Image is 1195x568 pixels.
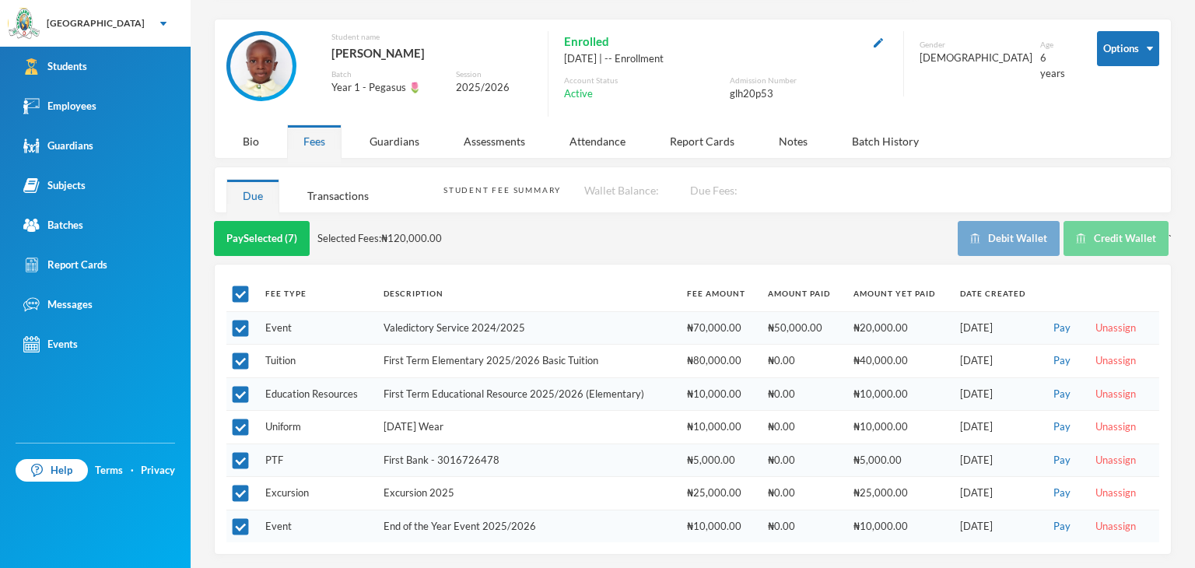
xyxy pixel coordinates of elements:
[760,276,846,311] th: Amount Paid
[1091,452,1141,469] button: Unassign
[331,80,444,96] div: Year 1 - Pegasus 🌷
[23,177,86,194] div: Subjects
[141,463,175,479] a: Privacy
[230,35,293,97] img: STUDENT
[376,377,679,411] td: First Term Educational Resource 2025/2026 (Elementary)
[16,459,88,482] a: Help
[679,477,760,510] td: ₦25,000.00
[331,68,444,80] div: Batch
[331,31,533,43] div: Student name
[679,345,760,378] td: ₦80,000.00
[1091,419,1141,436] button: Unassign
[654,124,751,158] div: Report Cards
[846,477,952,510] td: ₦25,000.00
[958,221,1060,256] button: Debit Wallet
[376,444,679,477] td: First Bank - 3016726478
[760,345,846,378] td: ₦0.00
[23,296,93,313] div: Messages
[1049,320,1075,337] button: Pay
[952,311,1041,345] td: [DATE]
[1049,352,1075,370] button: Pay
[456,68,533,80] div: Session
[846,276,952,311] th: Amount Yet Paid
[564,51,888,67] div: [DATE] | -- Enrollment
[258,444,377,477] td: PTF
[1091,352,1141,370] button: Unassign
[258,510,377,542] td: Event
[846,444,952,477] td: ₦5,000.00
[1097,31,1159,66] button: Options
[23,336,78,352] div: Events
[920,51,1032,66] div: [DEMOGRAPHIC_DATA]
[1091,320,1141,337] button: Unassign
[846,345,952,378] td: ₦40,000.00
[447,124,541,158] div: Assessments
[456,80,533,96] div: 2025/2026
[846,510,952,542] td: ₦10,000.00
[23,138,93,154] div: Guardians
[1091,485,1141,502] button: Unassign
[760,444,846,477] td: ₦0.00
[1040,51,1074,81] div: 6 years
[258,377,377,411] td: Education Resources
[760,510,846,542] td: ₦0.00
[869,33,888,51] button: Edit
[920,39,1032,51] div: Gender
[258,411,377,444] td: Uniform
[958,221,1172,256] div: `
[679,444,760,477] td: ₦5,000.00
[760,411,846,444] td: ₦0.00
[258,477,377,510] td: Excursion
[376,477,679,510] td: Excursion 2025
[730,86,888,102] div: glh20p53
[1049,485,1075,502] button: Pay
[679,311,760,345] td: ₦70,000.00
[730,75,888,86] div: Admission Number
[760,311,846,345] td: ₦50,000.00
[95,463,123,479] a: Terms
[226,179,279,212] div: Due
[679,377,760,411] td: ₦10,000.00
[1064,221,1169,256] button: Credit Wallet
[226,124,275,158] div: Bio
[23,98,96,114] div: Employees
[376,276,679,311] th: Description
[1049,386,1075,403] button: Pay
[376,311,679,345] td: Valedictory Service 2024/2025
[287,124,342,158] div: Fees
[564,75,722,86] div: Account Status
[952,510,1041,542] td: [DATE]
[1049,518,1075,535] button: Pay
[317,231,442,247] span: Selected Fees: ₦120,000.00
[258,276,377,311] th: Fee Type
[760,477,846,510] td: ₦0.00
[353,124,436,158] div: Guardians
[291,179,385,212] div: Transactions
[952,345,1041,378] td: [DATE]
[679,411,760,444] td: ₦10,000.00
[690,184,738,197] span: Due Fees:
[952,377,1041,411] td: [DATE]
[23,58,87,75] div: Students
[553,124,642,158] div: Attendance
[443,184,561,196] div: Student Fee Summary
[584,184,659,197] span: Wallet Balance:
[846,311,952,345] td: ₦20,000.00
[679,510,760,542] td: ₦10,000.00
[23,217,83,233] div: Batches
[376,411,679,444] td: [DATE] Wear
[331,43,533,63] div: [PERSON_NAME]
[1040,39,1074,51] div: Age
[258,345,377,378] td: Tuition
[952,411,1041,444] td: [DATE]
[564,31,609,51] span: Enrolled
[9,9,40,40] img: logo
[846,411,952,444] td: ₦10,000.00
[258,311,377,345] td: Event
[952,477,1041,510] td: [DATE]
[846,377,952,411] td: ₦10,000.00
[214,221,310,256] button: PaySelected (7)
[679,276,760,311] th: Fee Amount
[952,276,1041,311] th: Date Created
[760,377,846,411] td: ₦0.00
